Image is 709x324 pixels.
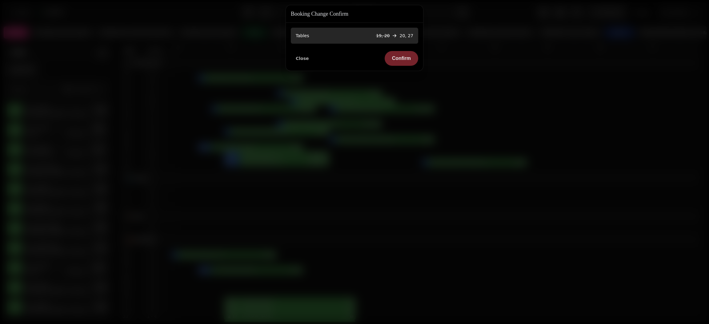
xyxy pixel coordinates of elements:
p: 19, 20 [376,33,390,39]
span: Close [296,56,309,61]
h3: Booking Change Confirm [291,10,418,18]
button: Confirm [385,51,418,66]
p: Tables [296,33,309,39]
span: Confirm [392,56,411,61]
p: 20, 27 [399,33,413,39]
button: Close [291,54,314,62]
